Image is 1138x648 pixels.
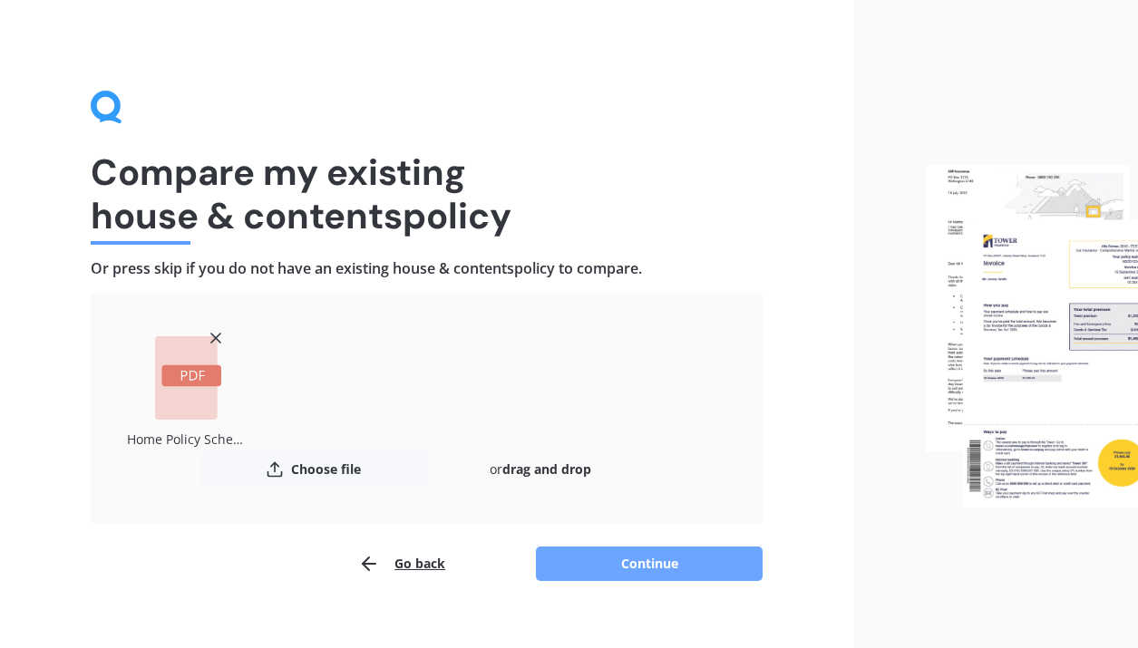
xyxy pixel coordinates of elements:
[536,546,763,581] button: Continue
[91,259,763,278] h4: Or press skip if you do not have an existing house & contents policy to compare.
[127,427,249,451] div: Home Policy Schedule AHM026195217.pdf
[91,150,763,237] h1: Compare my existing house & contents policy
[200,451,427,488] button: Choose file
[427,451,654,488] div: or
[926,165,1138,507] img: files.webp
[358,546,445,582] button: Go back
[502,460,591,478] b: drag and drop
